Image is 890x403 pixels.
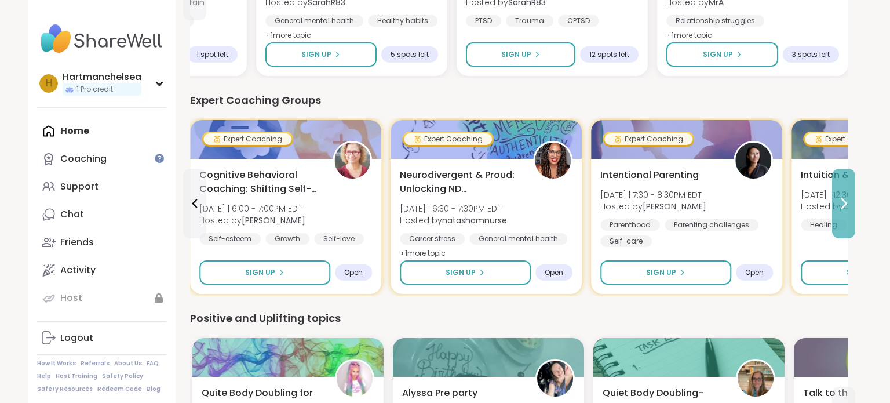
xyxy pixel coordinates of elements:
[600,235,652,247] div: Self-care
[400,233,465,245] div: Career stress
[600,201,706,212] span: Hosted by
[37,145,166,173] a: Coaching
[265,233,309,245] div: Growth
[46,76,52,91] span: H
[545,268,563,277] span: Open
[400,260,531,285] button: Sign Up
[600,168,699,182] span: Intentional Parenting
[60,153,107,165] div: Coaching
[37,385,93,393] a: Safety Resources
[337,361,373,397] img: CeeJai
[199,203,305,215] span: [DATE] | 6:00 - 7:00PM EDT
[738,361,774,397] img: Jill_LadyOfTheMountain
[314,233,364,245] div: Self-love
[37,173,166,201] a: Support
[203,133,291,145] div: Expert Coaching
[600,260,731,285] button: Sign Up
[501,49,531,60] span: Sign Up
[666,15,764,27] div: Relationship struggles
[190,92,848,108] div: Expert Coaching Groups
[600,219,660,231] div: Parenthood
[792,50,830,59] span: 3 spots left
[102,372,143,380] a: Safety Policy
[265,15,363,27] div: General mental health
[600,189,706,201] span: [DATE] | 7:30 - 8:30PM EDT
[155,154,164,163] iframe: Spotlight
[391,50,429,59] span: 5 spots left
[604,133,692,145] div: Expert Coaching
[37,201,166,228] a: Chat
[400,215,507,226] span: Hosted by
[735,143,771,179] img: Natasha
[81,360,110,368] a: Referrals
[147,360,159,368] a: FAQ
[199,233,261,245] div: Self-esteem
[37,372,51,380] a: Help
[37,256,166,284] a: Activity
[665,219,758,231] div: Parenting challenges
[666,42,778,67] button: Sign Up
[196,50,228,59] span: 1 spot left
[344,268,363,277] span: Open
[334,143,370,179] img: Fausta
[56,372,97,380] a: Host Training
[589,50,629,59] span: 12 spots left
[63,71,141,83] div: Hartmanchelsea
[466,15,501,27] div: PTSD
[446,267,476,278] span: Sign Up
[97,385,142,393] a: Redeem Code
[368,15,437,27] div: Healthy habits
[506,15,553,27] div: Trauma
[643,201,706,212] b: [PERSON_NAME]
[469,233,567,245] div: General mental health
[37,284,166,312] a: Host
[537,361,573,397] img: pipishay2olivia
[242,215,305,226] b: [PERSON_NAME]
[114,360,142,368] a: About Us
[199,215,305,226] span: Hosted by
[404,133,492,145] div: Expert Coaching
[60,292,82,304] div: Host
[402,386,477,400] span: Alyssa Pre party
[466,42,575,67] button: Sign Up
[60,332,93,344] div: Logout
[745,268,764,277] span: Open
[60,180,99,193] div: Support
[190,310,848,326] div: Positive and Uplifting topics
[76,85,113,95] span: 1 Pro credit
[265,42,377,67] button: Sign Up
[558,15,599,27] div: CPTSD
[646,267,676,278] span: Sign Up
[801,219,847,231] div: Healing
[37,228,166,256] a: Friends
[535,143,571,179] img: natashamnurse
[301,49,331,60] span: Sign Up
[37,19,166,59] img: ShareWell Nav Logo
[199,260,330,285] button: Sign Up
[400,203,507,215] span: [DATE] | 6:30 - 7:30PM EDT
[37,324,166,352] a: Logout
[60,208,84,221] div: Chat
[442,215,507,226] b: natashamnurse
[147,385,161,393] a: Blog
[400,168,520,196] span: Neurodivergent & Proud: Unlocking ND Superpowers
[199,168,320,196] span: Cognitive Behavioral Coaching: Shifting Self-Talk
[37,360,76,368] a: How It Works
[60,264,96,277] div: Activity
[847,267,877,278] span: Sign Up
[60,236,94,249] div: Friends
[703,49,733,60] span: Sign Up
[245,267,275,278] span: Sign Up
